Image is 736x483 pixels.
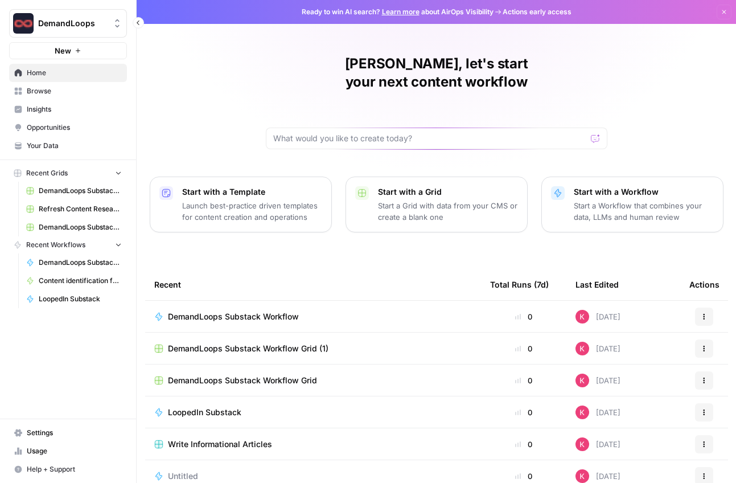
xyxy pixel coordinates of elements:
img: mndedvvmjty19r94p22ib3v7qxfu [575,310,589,324]
a: Insights [9,100,127,118]
a: Usage [9,442,127,460]
div: 0 [490,343,557,354]
a: Write Informational Articles [154,439,472,450]
span: DemandLoops Substack Workflow [168,311,299,322]
p: Start with a Template [182,186,322,198]
a: LoopedIn Substack [21,290,127,308]
span: DemandLoops Substack Workflow Grid (1) [39,186,122,196]
div: 0 [490,407,557,418]
a: DemandLoops Substack Workflow Grid (1) [21,182,127,200]
div: [DATE] [575,310,620,324]
div: Last Edited [575,269,619,300]
img: DemandLoops Logo [13,13,34,34]
a: LoopedIn Substack [154,407,472,418]
div: Total Runs (7d) [490,269,549,300]
span: Home [27,68,122,78]
a: DemandLoops Substack Workflow [154,311,472,322]
span: Insights [27,104,122,114]
img: mndedvvmjty19r94p22ib3v7qxfu [575,406,589,419]
button: Start with a WorkflowStart a Workflow that combines your data, LLMs and human review [541,177,723,232]
span: Your Data [27,141,122,151]
h1: [PERSON_NAME], let's start your next content workflow [266,55,607,91]
div: [DATE] [575,437,620,451]
div: Actions [689,269,719,300]
span: Help + Support [27,464,122,474]
span: Actions early access [503,7,571,17]
span: Recent Grids [26,168,68,178]
p: Launch best-practice driven templates for content creation and operations [182,200,322,223]
button: New [9,42,127,59]
a: Untitled [154,470,472,482]
span: DemandLoops Substack Workflow [39,257,122,268]
span: Untitled [168,470,198,482]
span: Write Informational Articles [168,439,272,450]
span: Refresh Content Research and Article Copy (OF) [39,204,122,214]
a: Learn more [382,7,420,16]
span: Browse [27,86,122,96]
img: mndedvvmjty19r94p22ib3v7qxfu [575,374,589,387]
p: Start a Workflow that combines your data, LLMs and human review [574,200,714,223]
span: DemandLoops Substack Workflow Grid (1) [168,343,328,354]
button: Recent Grids [9,165,127,182]
a: DemandLoops Substack Workflow Grid (1) [154,343,472,354]
p: Start with a Grid [378,186,518,198]
span: Content identification for SEO Refresh (OF) [39,276,122,286]
div: [DATE] [575,406,620,419]
p: Start with a Workflow [574,186,714,198]
img: mndedvvmjty19r94p22ib3v7qxfu [575,437,589,451]
button: Start with a TemplateLaunch best-practice driven templates for content creation and operations [150,177,332,232]
img: mndedvvmjty19r94p22ib3v7qxfu [575,342,589,355]
img: mndedvvmjty19r94p22ib3v7qxfu [575,469,589,483]
a: DemandLoops Substack Workflow Grid [21,218,127,236]
div: 0 [490,470,557,482]
div: 0 [490,311,557,322]
p: Start a Grid with data from your CMS or create a blank one [378,200,518,223]
a: Opportunities [9,118,127,137]
span: Settings [27,428,122,438]
div: [DATE] [575,342,620,355]
span: DemandLoops Substack Workflow Grid [168,375,317,386]
button: Start with a GridStart a Grid with data from your CMS or create a blank one [346,177,528,232]
span: Opportunities [27,122,122,133]
span: Recent Workflows [26,240,85,250]
button: Recent Workflows [9,236,127,253]
span: Ready to win AI search? about AirOps Visibility [302,7,494,17]
span: LoopedIn Substack [168,407,241,418]
a: DemandLoops Substack Workflow [21,253,127,272]
div: [DATE] [575,374,620,387]
a: DemandLoops Substack Workflow Grid [154,375,472,386]
input: What would you like to create today? [273,133,586,144]
span: DemandLoops [38,18,107,29]
a: Content identification for SEO Refresh (OF) [21,272,127,290]
a: Your Data [9,137,127,155]
span: New [55,45,71,56]
button: Help + Support [9,460,127,478]
div: Recent [154,269,472,300]
div: 0 [490,375,557,386]
span: Usage [27,446,122,456]
a: Home [9,64,127,82]
button: Workspace: DemandLoops [9,9,127,38]
span: DemandLoops Substack Workflow Grid [39,222,122,232]
div: [DATE] [575,469,620,483]
a: Browse [9,82,127,100]
span: LoopedIn Substack [39,294,122,304]
a: Refresh Content Research and Article Copy (OF) [21,200,127,218]
a: Settings [9,424,127,442]
div: 0 [490,439,557,450]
